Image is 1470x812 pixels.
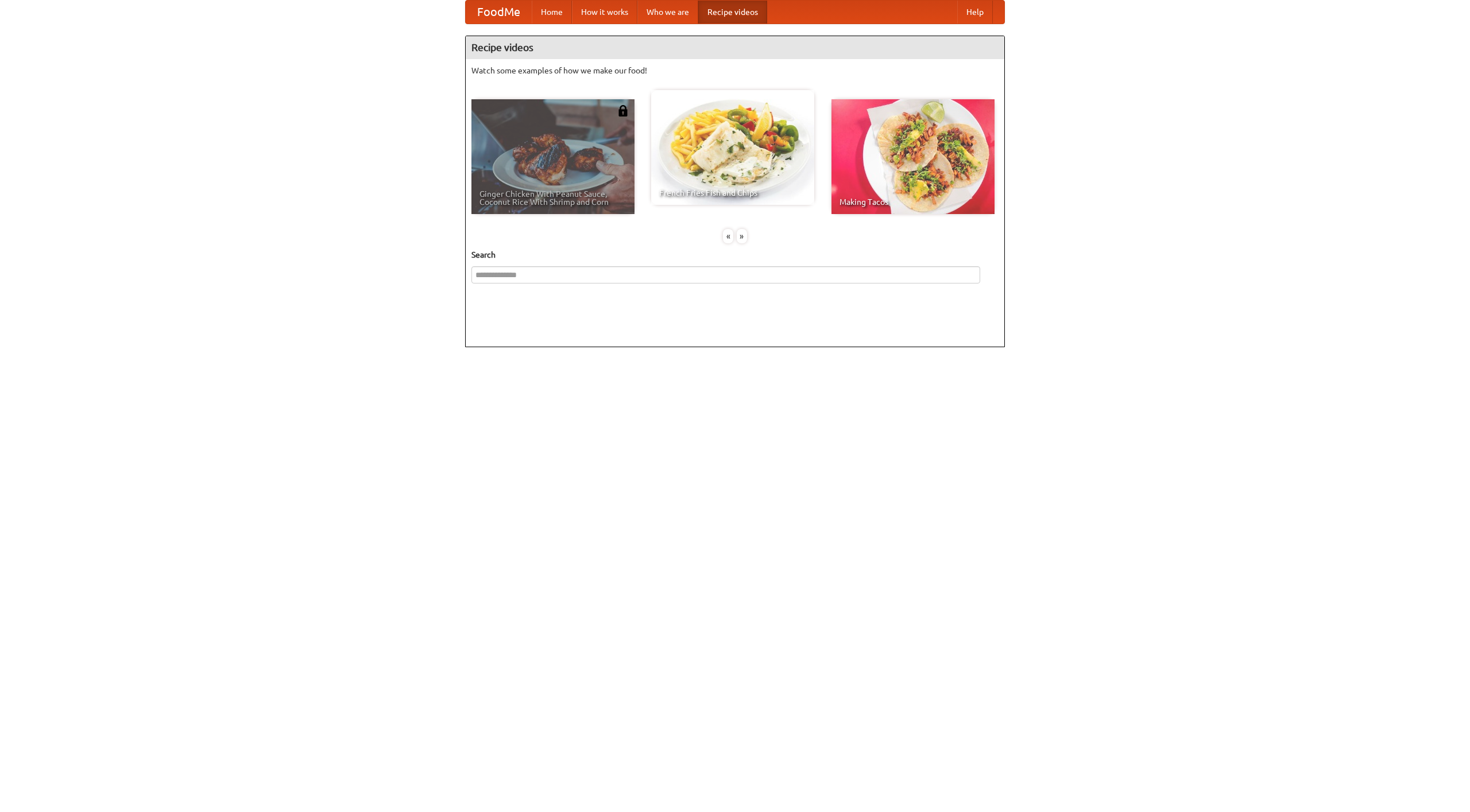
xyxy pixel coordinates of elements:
a: Making Tacos [831,99,995,214]
span: Making Tacos [840,198,987,206]
a: Help [957,1,993,24]
a: Recipe videos [698,1,767,24]
div: « [723,229,733,243]
div: » [737,229,747,243]
h4: Recipe videos [466,36,1004,59]
a: French Fries Fish and Chips [651,90,814,205]
img: 483408.png [617,105,629,116]
span: French Fries Fish and Chips [659,189,806,197]
a: Home [532,1,572,24]
p: Watch some examples of how we make our food! [471,65,999,76]
h5: Search [471,249,999,261]
a: Who we are [637,1,698,24]
a: FoodMe [466,1,532,24]
a: How it works [572,1,637,24]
